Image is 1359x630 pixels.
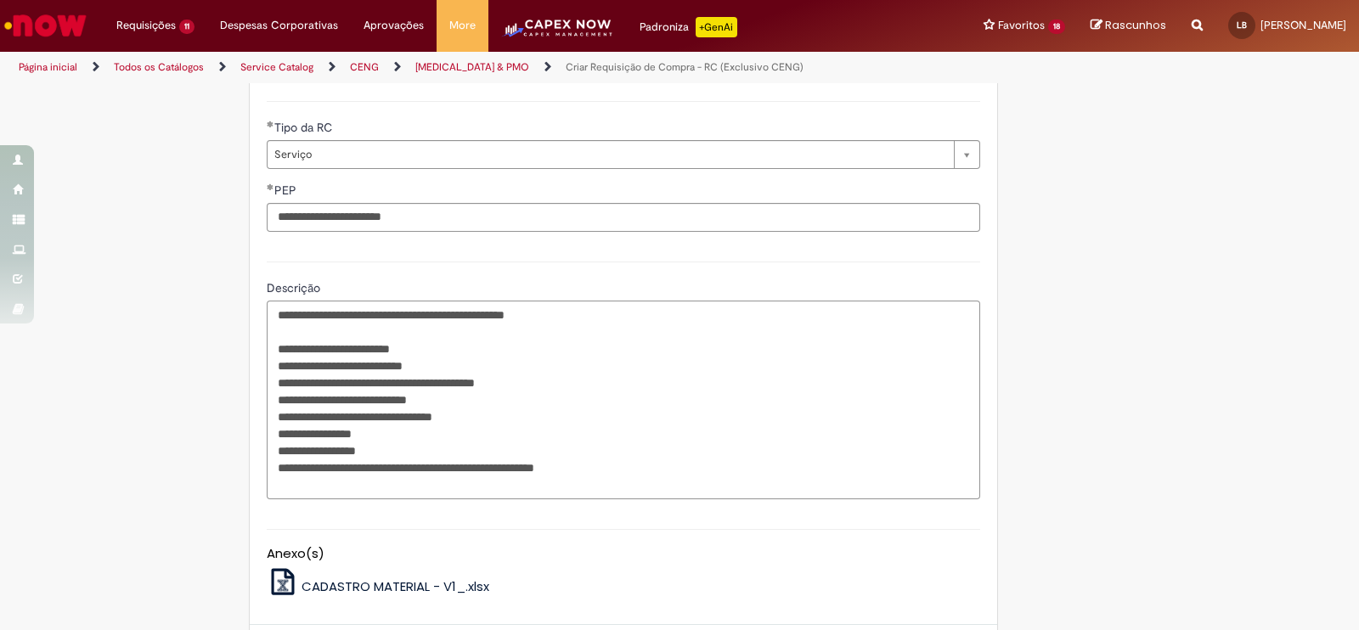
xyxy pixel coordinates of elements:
[1260,18,1346,32] span: [PERSON_NAME]
[240,60,313,74] a: Service Catalog
[267,301,980,499] textarea: Descrição
[566,60,804,74] a: Criar Requisição de Compra - RC (Exclusivo CENG)
[267,547,980,561] h5: Anexo(s)
[114,60,204,74] a: Todos os Catálogos
[449,17,476,34] span: More
[2,8,89,42] img: ServiceNow
[267,203,980,232] input: PEP
[1237,20,1247,31] span: LB
[267,280,324,295] span: Descrição
[274,183,300,198] span: PEP
[1091,18,1166,34] a: Rascunhos
[998,17,1045,34] span: Favoritos
[220,17,338,34] span: Despesas Corporativas
[1105,17,1166,33] span: Rascunhos
[1048,20,1065,34] span: 18
[501,17,614,51] img: CapexLogo5.png
[274,120,336,135] span: Tipo da RC
[116,17,176,34] span: Requisições
[350,60,379,74] a: CENG
[696,17,737,37] p: +GenAi
[415,60,529,74] a: [MEDICAL_DATA] & PMO
[267,68,409,83] label: Informações de Formulário
[179,20,195,34] span: 11
[274,141,945,168] span: Serviço
[640,17,737,37] div: Padroniza
[267,121,274,127] span: Obrigatório Preenchido
[267,577,490,595] a: CADASTRO MATERIAL - V1_.xlsx
[364,17,424,34] span: Aprovações
[19,60,77,74] a: Página inicial
[267,183,274,190] span: Obrigatório Preenchido
[13,52,894,83] ul: Trilhas de página
[302,577,489,595] span: CADASTRO MATERIAL - V1_.xlsx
